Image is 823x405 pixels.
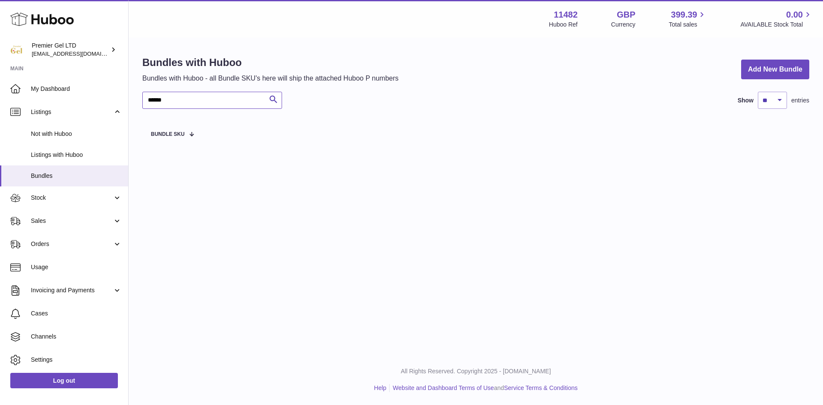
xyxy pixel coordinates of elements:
[31,263,122,271] span: Usage
[786,9,803,21] span: 0.00
[611,21,636,29] div: Currency
[617,9,635,21] strong: GBP
[669,21,707,29] span: Total sales
[142,56,399,69] h1: Bundles with Huboo
[669,9,707,29] a: 399.39 Total sales
[393,384,494,391] a: Website and Dashboard Terms of Use
[31,194,113,202] span: Stock
[554,9,578,21] strong: 11482
[31,356,122,364] span: Settings
[31,130,122,138] span: Not with Huboo
[32,42,109,58] div: Premier Gel LTD
[31,240,113,248] span: Orders
[741,60,809,80] a: Add New Bundle
[10,373,118,388] a: Log out
[549,21,578,29] div: Huboo Ref
[32,50,126,57] span: [EMAIL_ADDRESS][DOMAIN_NAME]
[135,367,816,375] p: All Rights Reserved. Copyright 2025 - [DOMAIN_NAME]
[390,384,577,392] li: and
[31,172,122,180] span: Bundles
[31,333,122,341] span: Channels
[31,151,122,159] span: Listings with Huboo
[10,43,23,56] img: internalAdmin-11482@internal.huboo.com
[671,9,697,21] span: 399.39
[374,384,387,391] a: Help
[504,384,578,391] a: Service Terms & Conditions
[142,74,399,83] p: Bundles with Huboo - all Bundle SKU's here will ship the attached Huboo P numbers
[31,85,122,93] span: My Dashboard
[791,96,809,105] span: entries
[738,96,754,105] label: Show
[740,21,813,29] span: AVAILABLE Stock Total
[151,132,185,137] span: Bundle SKU
[740,9,813,29] a: 0.00 AVAILABLE Stock Total
[31,217,113,225] span: Sales
[31,108,113,116] span: Listings
[31,286,113,294] span: Invoicing and Payments
[31,309,122,318] span: Cases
